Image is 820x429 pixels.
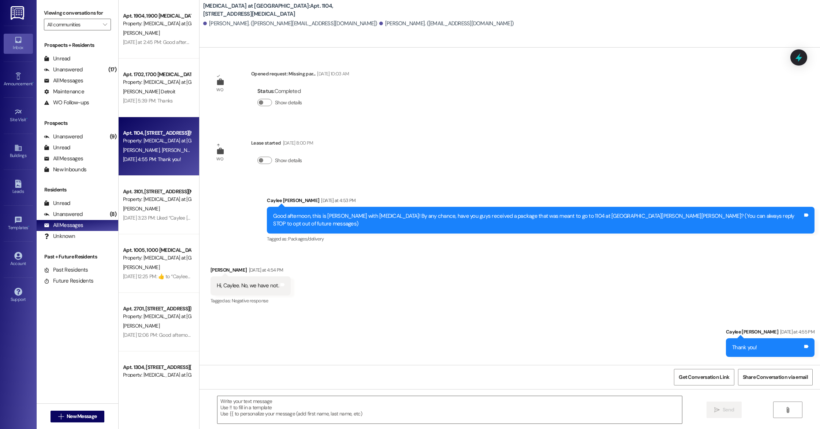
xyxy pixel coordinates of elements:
[288,236,324,242] span: Packages/delivery
[743,373,808,381] span: Share Conversation via email
[674,369,734,385] button: Get Conversation Link
[267,197,815,207] div: Caylee [PERSON_NAME]
[58,414,64,419] i: 
[44,88,84,96] div: Maintenance
[33,80,34,85] span: •
[123,371,191,379] div: Property: [MEDICAL_DATA] at [GEOGRAPHIC_DATA]
[44,199,70,207] div: Unread
[123,264,160,271] span: [PERSON_NAME]
[108,131,118,142] div: (9)
[267,234,815,244] div: Tagged as:
[123,214,592,221] div: [DATE] 3:23 PM: Liked “Caylee [PERSON_NAME] ([MEDICAL_DATA] at [GEOGRAPHIC_DATA]): Good morning, ...
[679,373,729,381] span: Get Conversation Link
[123,322,160,329] span: [PERSON_NAME]
[123,12,191,20] div: Apt. 1904, 1900 [MEDICAL_DATA] at [GEOGRAPHIC_DATA]
[216,155,223,163] div: WO
[123,246,191,254] div: Apt. 1005, 1000 [MEDICAL_DATA] at [GEOGRAPHIC_DATA]
[4,106,33,126] a: Site Visit •
[44,99,89,107] div: WO Follow-ups
[738,369,813,385] button: Share Conversation via email
[44,232,75,240] div: Unknown
[123,273,368,280] div: [DATE] 12:25 PM: ​👍​ to “ Caylee [PERSON_NAME] ([MEDICAL_DATA] at [GEOGRAPHIC_DATA]): We close at...
[44,77,83,85] div: All Messages
[275,157,302,164] label: Show details
[123,332,459,338] div: [DATE] 12:06 PM: Good afternoon, this is Caylee with [MEDICAL_DATA]! I just wanted to let you kno...
[4,250,33,269] a: Account
[4,286,33,305] a: Support
[123,147,162,153] span: [PERSON_NAME]
[123,205,160,212] span: [PERSON_NAME]
[47,19,99,30] input: All communities
[11,6,26,20] img: ResiDesk Logo
[123,71,191,78] div: Apt. 1702, 1700 [MEDICAL_DATA] at [GEOGRAPHIC_DATA]
[44,7,111,19] label: Viewing conversations for
[251,70,349,80] div: Opened request: Missing par...
[44,166,86,174] div: New Inbounds
[275,99,302,107] label: Show details
[251,139,313,149] div: Lease started
[217,282,279,290] div: Hi, Caylee. No, we have not.
[108,209,118,220] div: (8)
[4,178,33,197] a: Leads
[732,344,757,351] div: Thank you!
[319,197,355,204] div: [DATE] at 4:53 PM
[123,305,191,313] div: Apt. 2701, [STREET_ADDRESS][MEDICAL_DATA]
[232,298,268,304] span: Negative response
[123,188,191,195] div: Apt. 3101, [STREET_ADDRESS][MEDICAL_DATA]
[161,147,198,153] span: [PERSON_NAME]
[723,406,734,414] span: Send
[44,144,70,152] div: Unread
[123,97,173,104] div: [DATE] 5:39 PM: Thanks
[103,22,107,27] i: 
[44,221,83,229] div: All Messages
[123,156,181,163] div: [DATE] 4:55 PM: Thank you!
[714,407,720,413] i: 
[123,88,175,95] span: [PERSON_NAME] Detroit
[203,2,350,18] b: [MEDICAL_DATA] at [GEOGRAPHIC_DATA]: Apt. 1104, [STREET_ADDRESS][MEDICAL_DATA]
[123,39,542,45] div: [DATE] at 2:45 PM: Good afternoon, [PERSON_NAME]! This is Caylee from [MEDICAL_DATA]. We have a p...
[37,186,118,194] div: Residents
[123,254,191,262] div: Property: [MEDICAL_DATA] at [GEOGRAPHIC_DATA]
[123,78,191,86] div: Property: [MEDICAL_DATA] at [GEOGRAPHIC_DATA]
[37,119,118,127] div: Prospects
[273,212,803,228] div: Good afternoon, this is [PERSON_NAME] with [MEDICAL_DATA]! By any chance, have you guys received ...
[257,86,305,97] div: : Completed
[315,70,349,78] div: [DATE] 10:03 AM
[726,328,815,338] div: Caylee [PERSON_NAME]
[107,64,118,75] div: (17)
[28,224,29,229] span: •
[44,55,70,63] div: Unread
[123,30,160,36] span: [PERSON_NAME]
[210,266,291,276] div: [PERSON_NAME]
[44,66,83,74] div: Unanswered
[4,214,33,234] a: Templates •
[123,137,191,145] div: Property: [MEDICAL_DATA] at [GEOGRAPHIC_DATA]
[37,253,118,261] div: Past + Future Residents
[44,133,83,141] div: Unanswered
[210,295,291,306] div: Tagged as:
[44,155,83,163] div: All Messages
[123,195,191,203] div: Property: [MEDICAL_DATA] at [GEOGRAPHIC_DATA]
[37,41,118,49] div: Prospects + Residents
[123,363,191,371] div: Apt. 1304, [STREET_ADDRESS][MEDICAL_DATA]
[281,139,313,147] div: [DATE] 8:00 PM
[123,313,191,320] div: Property: [MEDICAL_DATA] at [GEOGRAPHIC_DATA]
[247,266,283,274] div: [DATE] at 4:54 PM
[4,34,33,53] a: Inbox
[51,411,105,422] button: New Message
[123,20,191,27] div: Property: [MEDICAL_DATA] at [GEOGRAPHIC_DATA]
[67,413,97,420] span: New Message
[216,86,223,94] div: WO
[26,116,27,121] span: •
[44,210,83,218] div: Unanswered
[785,407,790,413] i: 
[257,87,274,95] b: Status
[778,328,815,336] div: [DATE] at 4:55 PM
[44,277,93,285] div: Future Residents
[707,402,742,418] button: Send
[379,20,514,27] div: [PERSON_NAME]. ([EMAIL_ADDRESS][DOMAIN_NAME])
[203,20,377,27] div: [PERSON_NAME]. ([PERSON_NAME][EMAIL_ADDRESS][DOMAIN_NAME])
[4,142,33,161] a: Buildings
[123,129,191,137] div: Apt. 1104, [STREET_ADDRESS][MEDICAL_DATA]
[44,266,88,274] div: Past Residents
